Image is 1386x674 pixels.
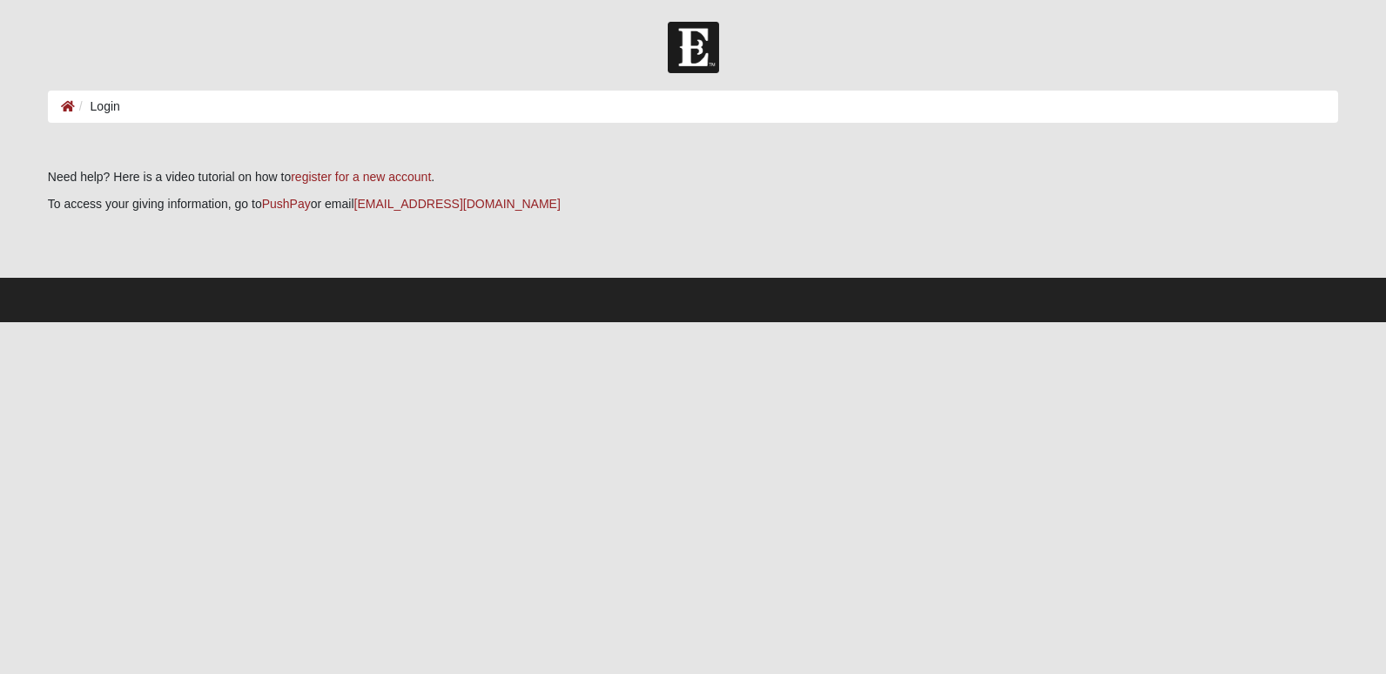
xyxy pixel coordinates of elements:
li: Login [75,98,120,116]
a: PushPay [262,197,311,211]
p: Need help? Here is a video tutorial on how to . [48,168,1338,186]
img: Church of Eleven22 Logo [668,22,719,73]
a: register for a new account [291,170,431,184]
p: To access your giving information, go to or email [48,195,1338,213]
a: [EMAIL_ADDRESS][DOMAIN_NAME] [354,197,561,211]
